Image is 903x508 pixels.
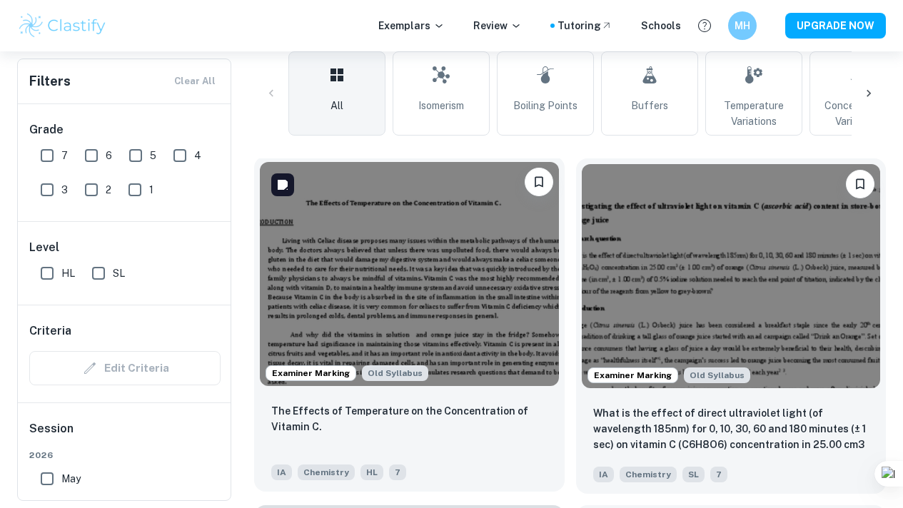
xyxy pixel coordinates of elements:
[378,18,445,34] p: Exemplars
[362,365,428,381] span: Old Syllabus
[266,367,355,380] span: Examiner Marking
[582,164,881,388] img: Chemistry IA example thumbnail: What is the effect of direct ultraviolet
[816,98,900,129] span: Concentration Variations
[29,351,221,385] div: Criteria filters are unavailable when searching by topic
[418,98,464,113] span: Isomerism
[61,265,75,281] span: HL
[389,464,406,480] span: 7
[29,71,71,91] h6: Filters
[712,98,796,129] span: Temperature Variations
[631,98,668,113] span: Buffers
[620,467,677,482] span: Chemistry
[29,420,221,449] h6: Session
[576,158,887,494] a: Examiner MarkingStarting from the May 2025 session, the Chemistry IA requirements have changed. I...
[728,11,757,40] button: MH
[360,464,383,480] span: HL
[113,265,125,281] span: SL
[593,405,869,454] p: What is the effect of direct ultraviolet light (of wavelength 185nm) for 0, 10, 30, 60 and 180 mi...
[106,148,112,163] span: 6
[558,18,612,34] a: Tutoring
[785,13,886,39] button: UPGRADE NOW
[331,98,343,113] span: All
[17,11,108,40] img: Clastify logo
[846,170,874,198] button: Bookmark
[525,168,553,196] button: Bookmark
[641,18,681,34] a: Schools
[588,369,677,382] span: Examiner Marking
[150,148,156,163] span: 5
[260,162,559,386] img: Chemistry IA example thumbnail: The Effects of Temperature on the Concen
[29,449,221,462] span: 2026
[271,464,292,480] span: IA
[149,182,153,198] span: 1
[61,182,68,198] span: 3
[362,365,428,381] div: Starting from the May 2025 session, the Chemistry IA requirements have changed. It's OK to refer ...
[710,467,727,482] span: 7
[473,18,522,34] p: Review
[682,467,705,482] span: SL
[29,121,221,138] h6: Grade
[513,98,577,113] span: Boiling Points
[692,14,717,38] button: Help and Feedback
[61,148,68,163] span: 7
[684,367,750,383] div: Starting from the May 2025 session, the Chemistry IA requirements have changed. It's OK to refer ...
[593,467,614,482] span: IA
[271,403,548,435] p: The Effects of Temperature on the Concentration of Vitamin C.
[61,471,81,487] span: May
[735,18,751,34] h6: MH
[684,367,750,383] span: Old Syllabus
[29,322,71,340] h6: Criteria
[194,148,201,163] span: 4
[254,158,565,494] a: Examiner MarkingStarting from the May 2025 session, the Chemistry IA requirements have changed. I...
[29,239,221,256] h6: Level
[106,182,111,198] span: 2
[298,464,355,480] span: Chemistry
